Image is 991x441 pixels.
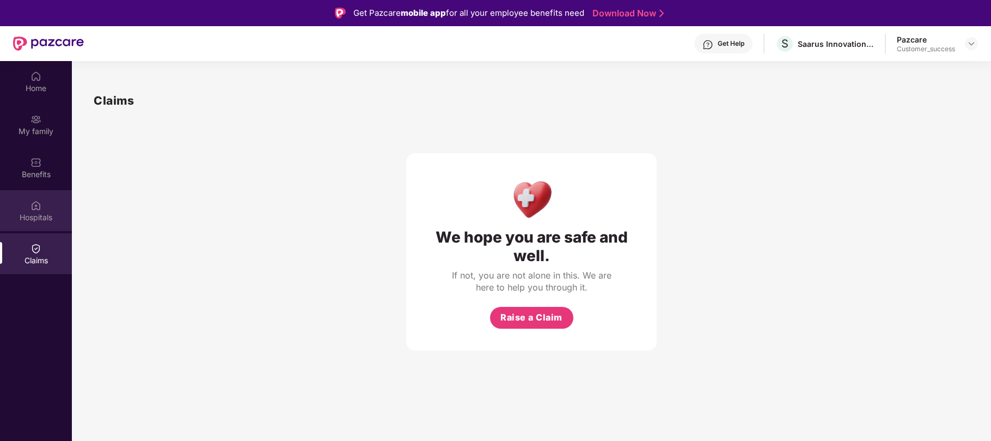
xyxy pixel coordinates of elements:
span: Raise a Claim [500,311,562,324]
img: svg+xml;base64,PHN2ZyBpZD0iSGVscC0zMngzMiIgeG1sbnM9Imh0dHA6Ly93d3cudzMub3JnLzIwMDAvc3ZnIiB3aWR0aD... [702,39,713,50]
div: Get Help [718,39,744,48]
span: S [781,37,788,50]
img: svg+xml;base64,PHN2ZyBpZD0iRHJvcGRvd24tMzJ4MzIiIHhtbG5zPSJodHRwOi8vd3d3LnczLm9yZy8yMDAwL3N2ZyIgd2... [967,39,976,48]
img: New Pazcare Logo [13,37,84,51]
div: We hope you are safe and well. [428,228,635,265]
div: Customer_success [897,45,955,53]
img: svg+xml;base64,PHN2ZyBpZD0iSG9zcGl0YWxzIiB4bWxucz0iaHR0cDovL3d3dy53My5vcmcvMjAwMC9zdmciIHdpZHRoPS... [30,200,41,211]
img: Logo [335,8,346,19]
strong: mobile app [401,8,446,18]
div: Saarus Innovations Private Limited [798,39,874,49]
a: Download Now [592,8,660,19]
div: Get Pazcare for all your employee benefits need [353,7,584,20]
img: Stroke [659,8,664,19]
h1: Claims [94,92,134,110]
img: svg+xml;base64,PHN2ZyBpZD0iQmVuZWZpdHMiIHhtbG5zPSJodHRwOi8vd3d3LnczLm9yZy8yMDAwL3N2ZyIgd2lkdGg9Ij... [30,157,41,168]
img: svg+xml;base64,PHN2ZyB3aWR0aD0iMjAiIGhlaWdodD0iMjAiIHZpZXdCb3g9IjAgMCAyMCAyMCIgZmlsbD0ibm9uZSIgeG... [30,114,41,125]
img: svg+xml;base64,PHN2ZyBpZD0iSG9tZSIgeG1sbnM9Imh0dHA6Ly93d3cudzMub3JnLzIwMDAvc3ZnIiB3aWR0aD0iMjAiIG... [30,71,41,82]
div: Pazcare [897,34,955,45]
img: svg+xml;base64,PHN2ZyBpZD0iQ2xhaW0iIHhtbG5zPSJodHRwOi8vd3d3LnczLm9yZy8yMDAwL3N2ZyIgd2lkdGg9IjIwIi... [30,243,41,254]
img: Health Care [508,175,555,222]
button: Raise a Claim [490,307,573,329]
div: If not, you are not alone in this. We are here to help you through it. [450,269,613,293]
